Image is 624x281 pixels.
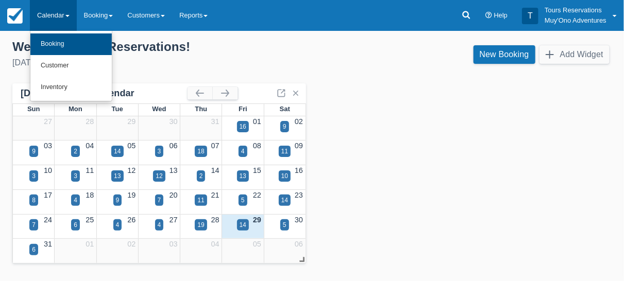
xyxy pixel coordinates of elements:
a: 31 [211,117,220,126]
div: 6 [32,245,36,254]
a: 26 [127,216,136,224]
span: Thu [195,105,207,113]
button: Add Widget [539,45,610,64]
a: 31 [44,240,52,248]
a: 18 [86,191,94,199]
a: 02 [295,117,303,126]
div: 2 [74,147,77,156]
div: [DATE] Booking Calendar [21,87,188,99]
div: 4 [116,220,120,230]
a: 03 [170,240,178,248]
a: 06 [295,240,303,248]
a: Customer [30,55,112,77]
a: 24 [44,216,52,224]
div: 3 [158,147,161,156]
a: 04 [211,240,220,248]
a: 15 [253,166,261,174]
div: 7 [32,220,36,230]
div: 12 [156,171,162,181]
a: 03 [44,142,52,150]
span: Fri [239,105,247,113]
div: 3 [32,171,36,181]
a: 09 [295,142,303,150]
div: 16 [240,122,246,131]
div: [DATE] [12,57,304,69]
a: Booking [30,33,112,55]
a: 11 [86,166,94,174]
div: 5 [241,196,245,205]
p: Tours Reservations [545,5,606,15]
a: 27 [170,216,178,224]
a: 17 [44,191,52,199]
div: 10 [281,171,288,181]
div: 4 [74,196,77,205]
span: Mon [69,105,82,113]
a: 10 [44,166,52,174]
a: 21 [211,191,220,199]
a: 28 [211,216,220,224]
div: 7 [158,196,161,205]
div: 18 [197,147,204,156]
a: 01 [253,117,261,126]
div: T [522,8,538,24]
div: 14 [281,196,288,205]
a: 04 [86,142,94,150]
div: 11 [281,147,288,156]
div: 9 [116,196,120,205]
div: 4 [241,147,245,156]
p: Muy'Ono Adventures [545,15,606,26]
div: 13 [114,171,121,181]
a: 13 [170,166,178,174]
a: 02 [127,240,136,248]
a: 20 [170,191,178,199]
a: 05 [253,240,261,248]
a: Inventory [30,77,112,98]
div: 13 [240,171,246,181]
div: 9 [32,147,36,156]
a: 16 [295,166,303,174]
a: New Booking [474,45,535,64]
img: checkfront-main-nav-mini-logo.png [7,8,23,24]
i: Help [485,12,492,19]
a: 27 [44,117,52,126]
a: 07 [211,142,220,150]
a: 29 [253,216,261,224]
a: 23 [295,191,303,199]
a: 28 [86,117,94,126]
a: 06 [170,142,178,150]
div: 9 [283,122,286,131]
a: 08 [253,142,261,150]
div: 3 [74,171,77,181]
a: 30 [295,216,303,224]
a: 25 [86,216,94,224]
ul: Calendar [30,31,112,101]
div: Welcome , Tours Reservations ! [12,39,304,55]
div: 14 [114,147,121,156]
div: 19 [197,220,204,230]
a: 22 [253,191,261,199]
a: 19 [127,191,136,199]
a: 01 [86,240,94,248]
span: Sun [27,105,40,113]
a: 29 [127,117,136,126]
span: Help [494,11,508,19]
div: 6 [74,220,77,230]
a: 12 [127,166,136,174]
a: 30 [170,117,178,126]
div: 5 [283,220,286,230]
span: Wed [152,105,166,113]
div: 4 [158,220,161,230]
div: 8 [32,196,36,205]
span: Tue [112,105,123,113]
div: 11 [197,196,204,205]
div: 2 [199,171,203,181]
span: Sat [280,105,290,113]
div: 14 [240,220,246,230]
a: 05 [127,142,136,150]
a: 14 [211,166,220,174]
